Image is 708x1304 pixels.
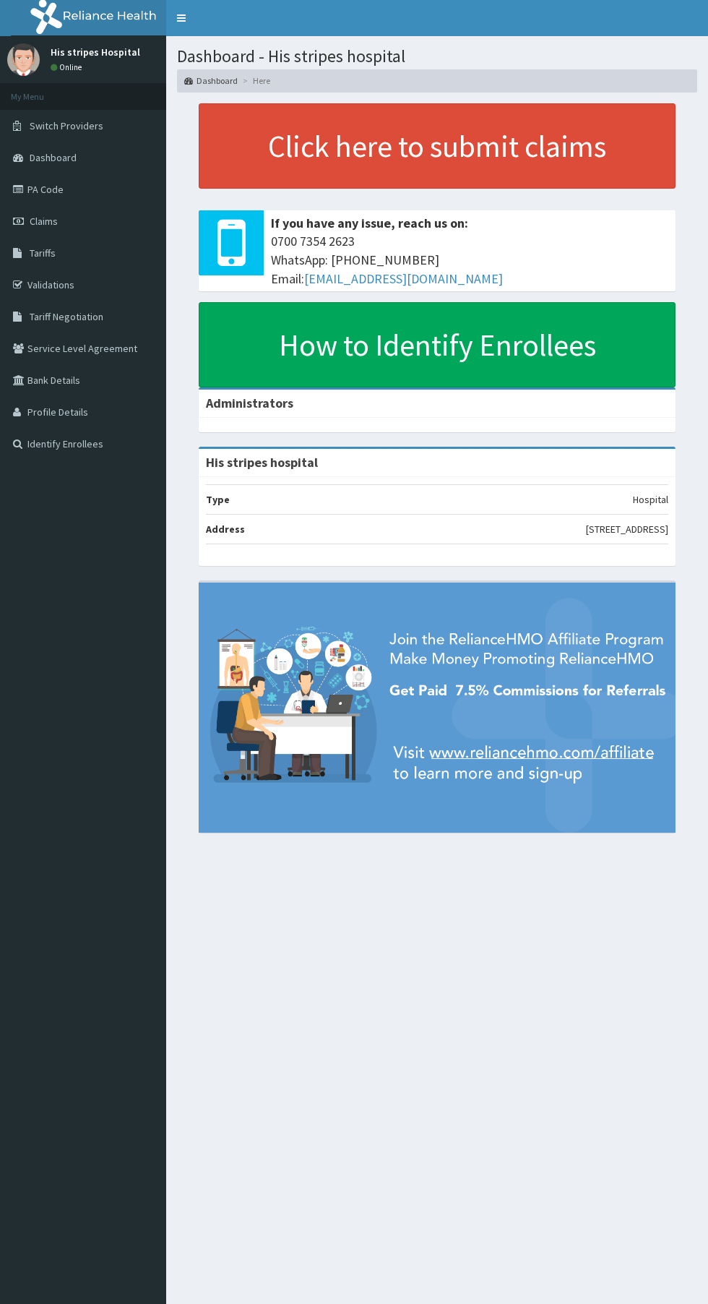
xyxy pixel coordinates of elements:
span: Switch Providers [30,119,103,132]
b: Address [206,523,245,536]
img: provider-team-banner.png [199,583,675,832]
a: Online [51,62,85,72]
span: Claims [30,215,58,228]
a: Click here to submit claims [199,103,675,189]
span: Dashboard [30,151,77,164]
strong: His stripes hospital [206,454,318,471]
b: Type [206,493,230,506]
span: Tariffs [30,246,56,259]
span: Tariff Negotiation [30,310,103,323]
li: Here [239,74,270,87]
a: Dashboard [184,74,238,87]
a: How to Identify Enrollees [199,302,675,387]
span: 0700 7354 2623 WhatsApp: [PHONE_NUMBER] Email: [271,232,668,288]
b: Administrators [206,395,293,411]
img: User Image [7,43,40,76]
a: [EMAIL_ADDRESS][DOMAIN_NAME] [304,270,503,287]
h1: Dashboard - His stripes hospital [177,47,697,66]
p: His stripes Hospital [51,47,140,57]
b: If you have any issue, reach us on: [271,215,468,231]
p: [STREET_ADDRESS] [586,522,668,536]
p: Hospital [633,492,668,507]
